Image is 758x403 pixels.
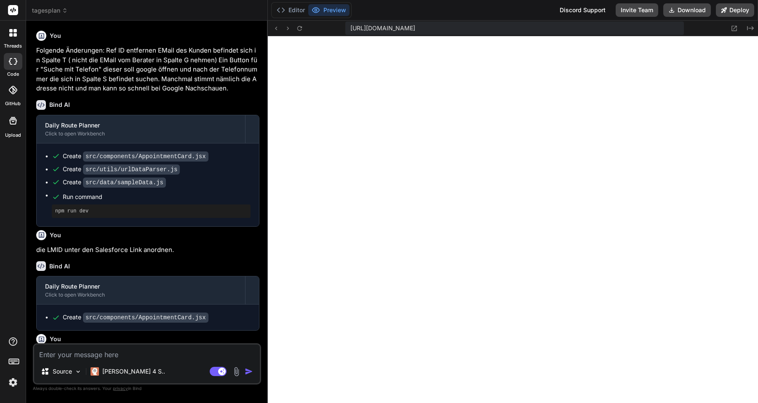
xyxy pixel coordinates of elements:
p: Folgende Änderungen: Ref ID entfernen EMail des Kunden befindet sich in Spalte T ( nicht die EMai... [36,46,259,93]
div: Click to open Workbench [45,292,237,298]
button: Preview [308,4,350,16]
img: Claude 4 Sonnet [91,367,99,376]
h6: Bind AI [49,101,70,109]
label: code [7,71,19,78]
span: Run command [63,193,251,201]
img: icon [245,367,253,376]
p: Always double-check its answers. Your in Bind [33,384,261,392]
pre: npm run dev [55,208,247,215]
label: GitHub [5,100,21,107]
label: threads [4,42,22,50]
div: Daily Route Planner [45,282,237,291]
button: Download [663,3,711,17]
code: src/components/AppointmentCard.jsx [83,313,208,323]
img: Pick Models [75,368,82,375]
div: Discord Support [555,3,611,17]
button: Daily Route PlannerClick to open Workbench [37,276,245,304]
p: die LMID unter den Salesforce Link anordnen. [36,245,259,255]
div: Click to open Workbench [45,130,237,137]
code: src/data/sampleData.js [83,178,166,188]
button: Invite Team [616,3,658,17]
label: Upload [5,132,21,139]
div: Create [63,152,208,161]
h6: You [50,32,61,40]
code: src/utils/urlDataParser.js [83,164,180,175]
img: attachment [232,367,241,376]
div: Create [63,178,166,187]
button: Deploy [716,3,754,17]
button: Editor [273,4,308,16]
p: [PERSON_NAME] 4 S.. [102,367,165,376]
iframe: Preview [268,36,758,403]
div: Create [63,165,180,174]
h6: Bind AI [49,262,70,270]
button: Daily Route PlannerClick to open Workbench [37,115,245,143]
span: privacy [113,386,128,391]
h6: You [50,335,61,343]
img: settings [6,375,20,390]
div: Daily Route Planner [45,121,237,130]
p: Source [53,367,72,376]
span: tagesplan [32,6,68,15]
h6: You [50,231,61,239]
div: Create [63,313,208,322]
code: src/components/AppointmentCard.jsx [83,151,208,162]
span: [URL][DOMAIN_NAME] [350,24,415,32]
